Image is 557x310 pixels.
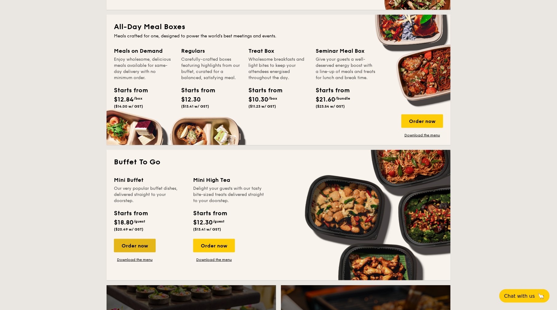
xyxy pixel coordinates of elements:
[193,176,265,184] div: Mini High Tea
[248,56,308,81] div: Wholesome breakfasts and light bites to keep your attendees energised throughout the day.
[504,293,535,299] span: Chat with us
[401,114,443,128] div: Order now
[114,239,156,252] div: Order now
[248,86,276,95] div: Starts from
[134,96,142,101] span: /box
[134,219,145,224] span: /guest
[193,209,227,218] div: Starts from
[114,157,443,167] h2: Buffet To Go
[248,96,268,103] span: $10.30
[316,47,376,55] div: Seminar Meal Box
[181,96,201,103] span: $12.30
[248,47,308,55] div: Treat Box
[114,257,156,262] a: Download the menu
[114,219,134,226] span: $18.80
[181,104,209,109] span: ($13.41 w/ GST)
[499,289,550,303] button: Chat with us🦙
[114,22,443,32] h2: All-Day Meal Boxes
[248,104,276,109] span: ($11.23 w/ GST)
[537,293,545,300] span: 🦙
[213,219,224,224] span: /guest
[181,47,241,55] div: Regulars
[114,104,143,109] span: ($14.00 w/ GST)
[114,86,142,95] div: Starts from
[316,86,343,95] div: Starts from
[335,96,350,101] span: /bundle
[193,257,235,262] a: Download the menu
[114,227,143,232] span: ($20.49 w/ GST)
[181,86,209,95] div: Starts from
[316,96,335,103] span: $21.60
[193,219,213,226] span: $12.30
[114,209,147,218] div: Starts from
[181,56,241,81] div: Carefully-crafted boxes featuring highlights from our buffet, curated for a balanced, satisfying ...
[316,104,345,109] span: ($23.54 w/ GST)
[316,56,376,81] div: Give your guests a well-deserved energy boost with a line-up of meals and treats for lunch and br...
[193,186,265,204] div: Delight your guests with our tasty bite-sized treats delivered straight to your doorstep.
[114,176,186,184] div: Mini Buffet
[114,47,174,55] div: Meals on Demand
[114,96,134,103] span: $12.84
[114,56,174,81] div: Enjoy wholesome, delicious meals available for same-day delivery with no minimum order.
[114,33,443,39] div: Meals crafted for one, designed to power the world's best meetings and events.
[268,96,277,101] span: /box
[193,227,221,232] span: ($13.41 w/ GST)
[401,133,443,138] a: Download the menu
[193,239,235,252] div: Order now
[114,186,186,204] div: Our very popular buffet dishes, delivered straight to your doorstep.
